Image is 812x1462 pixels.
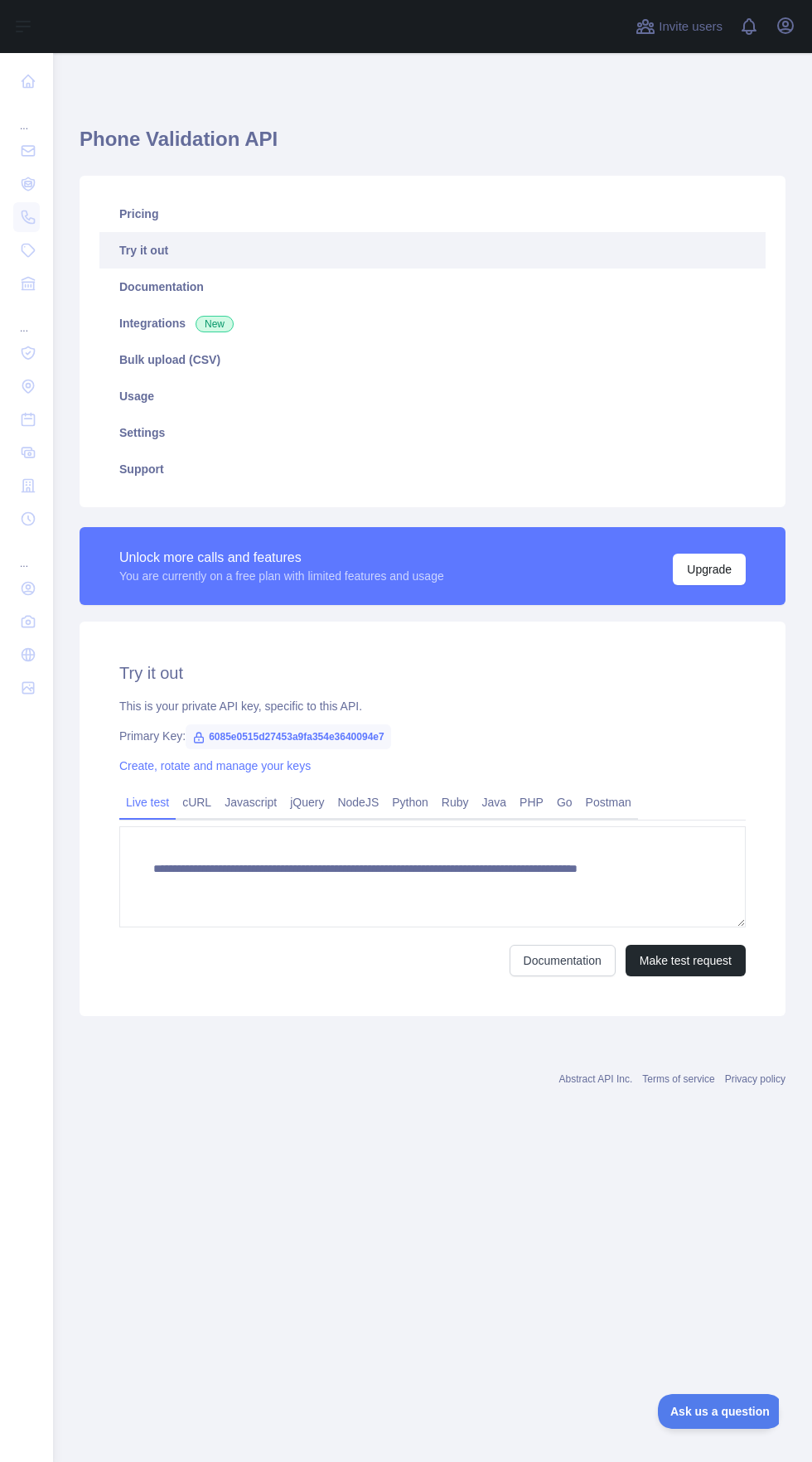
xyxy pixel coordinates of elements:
a: Postman [579,789,638,816]
a: Abstract API Inc. [559,1073,633,1085]
a: Pricing [99,196,766,232]
a: NodeJS [331,789,385,816]
a: Ruby [435,789,476,816]
a: cURL [176,789,218,816]
a: Documentation [99,269,766,305]
h1: Phone Validation API [80,126,785,166]
a: Settings [99,414,766,451]
button: Make test request [626,945,746,976]
a: Python [385,789,435,816]
a: PHP [513,789,550,816]
span: Invite users [659,17,723,36]
a: Create, rotate and manage your keys [119,759,311,772]
a: Java [476,789,514,816]
a: Terms of service [642,1073,714,1085]
div: Primary Key: [119,728,746,744]
span: New [196,316,234,332]
button: Invite users [632,13,726,40]
a: Go [550,789,579,816]
a: Live test [119,789,176,816]
a: Try it out [99,232,766,269]
div: ... [13,537,40,570]
a: Integrations New [99,305,766,341]
iframe: Toggle Customer Support [658,1394,779,1429]
div: ... [13,99,40,133]
a: Javascript [218,789,283,816]
div: This is your private API key, specific to this API. [119,698,746,714]
h2: Try it out [119,661,746,685]
a: Support [99,451,766,487]
button: Upgrade [673,554,746,585]
a: Usage [99,378,766,414]
span: 6085e0515d27453a9fa354e3640094e7 [186,724,391,749]
div: Unlock more calls and features [119,548,444,568]
div: ... [13,302,40,335]
a: Privacy policy [725,1073,785,1085]
a: Bulk upload (CSV) [99,341,766,378]
a: Documentation [510,945,616,976]
a: jQuery [283,789,331,816]
div: You are currently on a free plan with limited features and usage [119,568,444,584]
